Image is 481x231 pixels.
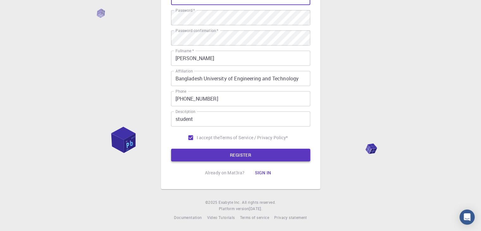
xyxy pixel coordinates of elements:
a: [DATE]. [249,206,262,212]
label: Password confirmation [176,28,218,33]
a: Exabyte Inc. [219,199,241,206]
button: Sign in [250,166,276,179]
a: Video Tutorials [207,215,235,221]
a: Privacy statement [274,215,307,221]
span: Exabyte Inc. [219,200,241,205]
p: Already on Mat3ra? [205,170,245,176]
span: © 2025 [205,199,219,206]
span: I accept the [197,134,220,141]
label: Phone [176,89,186,94]
span: Privacy statement [274,215,307,220]
span: All rights reserved. [242,199,276,206]
a: Documentation [174,215,202,221]
span: Platform version [219,206,249,212]
label: Password [176,8,195,13]
a: Terms of service [240,215,269,221]
label: Affiliation [176,68,193,74]
span: [DATE] . [249,206,262,211]
label: Description [176,109,195,114]
button: REGISTER [171,149,310,161]
span: Video Tutorials [207,215,235,220]
span: Documentation [174,215,202,220]
p: Terms of Service / Privacy Policy * [220,134,288,141]
a: Terms of Service / Privacy Policy* [220,134,288,141]
span: Terms of service [240,215,269,220]
label: Fullname [176,48,194,53]
div: Open Intercom Messenger [459,209,475,225]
